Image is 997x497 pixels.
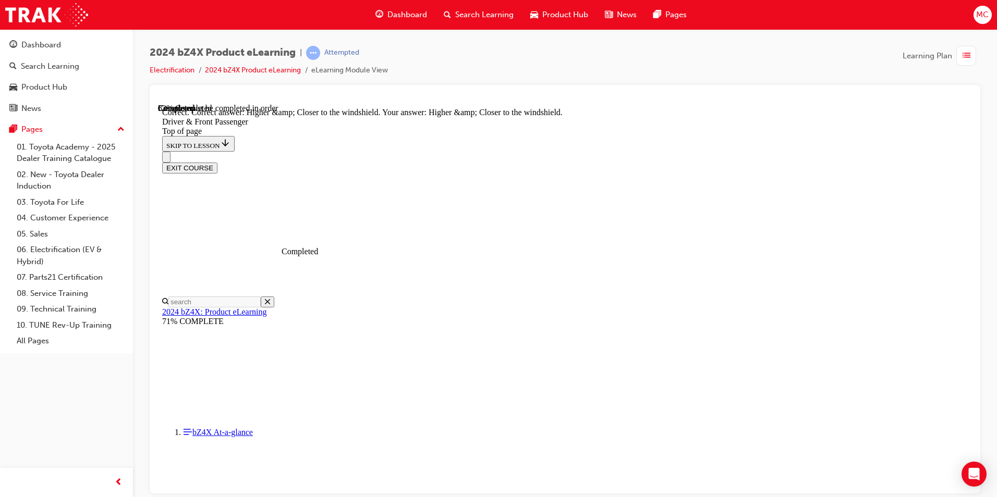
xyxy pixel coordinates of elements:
a: car-iconProduct Hub [522,4,597,26]
span: 2024 bZ4X Product eLearning [150,47,296,59]
a: 10. TUNE Rev-Up Training [13,317,129,333]
a: 03. Toyota For Life [13,194,129,210]
a: search-iconSearch Learning [435,4,522,26]
span: guage-icon [9,41,17,50]
div: News [21,103,41,115]
a: Product Hub [4,78,129,97]
a: pages-iconPages [645,4,695,26]
span: SKIP TO LESSON [8,38,72,46]
a: 07. Parts21 Certification [13,269,129,285]
span: Dashboard [387,9,427,21]
img: Trak [5,3,88,27]
span: News [617,9,637,21]
div: Correct. Correct answer: Higher &amp; Closer to the windshield. Your answer: Higher &amp; Closer ... [4,4,810,14]
span: Learning Plan [903,50,952,62]
a: Search Learning [4,57,129,76]
span: Product Hub [542,9,588,21]
span: pages-icon [9,125,17,134]
span: up-icon [117,123,125,136]
a: All Pages [13,333,129,349]
button: SKIP TO LESSON [4,32,77,48]
input: Search [10,193,103,204]
div: Completed [124,143,139,153]
div: Open Intercom Messenger [962,462,987,487]
div: Pages [21,123,43,135]
button: Close navigation menu [4,48,13,59]
span: pages-icon [653,8,661,21]
span: search-icon [444,8,451,21]
span: Search Learning [455,9,514,21]
a: 05. Sales [13,226,129,242]
span: | [300,47,302,59]
a: 09. Technical Training [13,301,129,317]
span: learningRecordVerb_ATTEMPT-icon [306,46,320,60]
a: 01. Toyota Academy - 2025 Dealer Training Catalogue [13,139,129,167]
div: Attempted [324,48,359,58]
span: search-icon [9,62,17,71]
div: Top of page [4,23,810,32]
span: news-icon [605,8,613,21]
span: MC [976,9,989,21]
a: News [4,99,129,118]
span: prev-icon [115,476,123,489]
button: Pages [4,120,129,139]
span: list-icon [963,49,970,63]
li: eLearning Module View [311,65,388,77]
a: 06. Electrification (EV & Hybrid) [13,242,129,269]
div: 71% COMPLETE [4,213,810,222]
div: Driver & Front Passenger [4,14,810,23]
span: car-icon [9,83,17,92]
div: Product Hub [21,81,67,93]
span: guage-icon [375,8,383,21]
a: Electrification [150,66,194,74]
span: car-icon [530,8,538,21]
a: 2024 bZ4X Product eLearning [205,66,301,74]
button: EXIT COURSE [4,59,59,70]
a: guage-iconDashboard [367,4,435,26]
button: DashboardSearch LearningProduct HubNews [4,33,129,120]
span: Pages [665,9,687,21]
a: 02. New - Toyota Dealer Induction [13,167,129,194]
a: Dashboard [4,35,129,55]
div: Dashboard [21,39,61,51]
button: Learning Plan [903,46,980,66]
a: 2024 bZ4X: Product eLearning [4,204,108,213]
a: 08. Service Training [13,285,129,302]
span: news-icon [9,104,17,114]
button: MC [974,6,992,24]
div: Search Learning [21,60,79,72]
a: news-iconNews [597,4,645,26]
a: 04. Customer Experience [13,210,129,226]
